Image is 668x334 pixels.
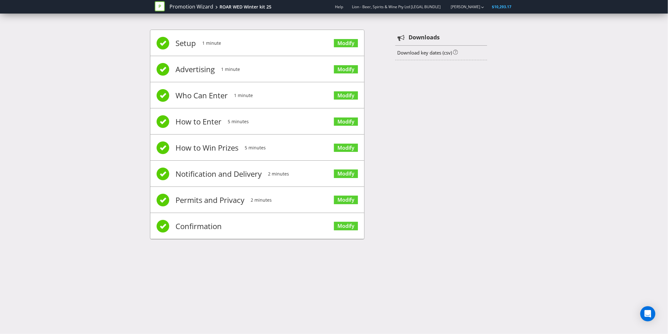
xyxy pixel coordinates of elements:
[175,57,215,82] span: Advertising
[334,222,358,230] a: Modify
[334,65,358,74] a: Modify
[202,31,221,56] span: 1 minute
[334,144,358,152] a: Modify
[334,39,358,48] a: Modify
[398,34,405,41] tspan: 
[334,170,358,178] a: Modify
[175,83,228,108] span: Who Can Enter
[334,91,358,100] a: Modify
[170,3,213,10] a: Promotion Wizard
[444,4,480,9] a: [PERSON_NAME]
[228,109,249,134] span: 5 minutes
[409,33,440,42] strong: Downloads
[268,161,289,187] span: 2 minutes
[175,135,238,160] span: How to Win Prizes
[175,31,196,56] span: Setup
[251,187,272,213] span: 2 minutes
[334,118,358,126] a: Modify
[175,187,244,213] span: Permits and Privacy
[175,161,262,187] span: Notification and Delivery
[175,214,222,239] span: Confirmation
[245,135,266,160] span: 5 minutes
[334,196,358,204] a: Modify
[352,4,441,9] span: Lion - Beer, Spirits & Wine Pty Ltd [LEGAL BUNDLE]
[640,306,655,321] div: Open Intercom Messenger
[221,57,240,82] span: 1 minute
[492,4,511,9] span: $10,293.17
[234,83,253,108] span: 1 minute
[335,4,343,9] a: Help
[220,4,271,10] div: ROAR WED Winter kit 25
[175,109,221,134] span: How to Enter
[397,49,452,56] a: Download key dates (csv)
